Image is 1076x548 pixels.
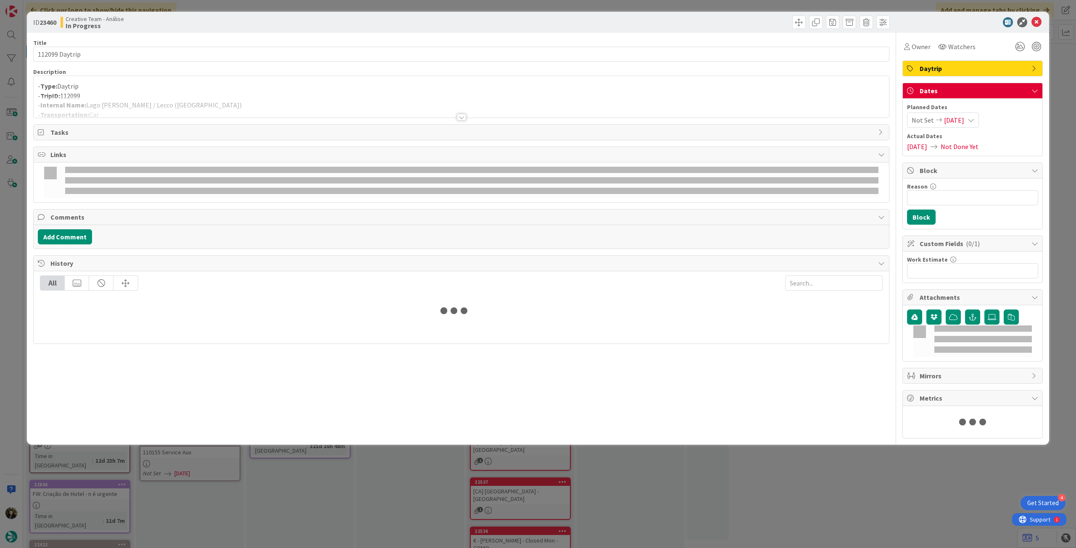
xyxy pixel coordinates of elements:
[40,82,57,90] strong: Type:
[944,115,964,125] span: [DATE]
[912,42,931,52] span: Owner
[907,183,928,190] label: Reason
[920,292,1027,302] span: Attachments
[1027,499,1059,507] div: Get Started
[33,68,66,76] span: Description
[40,276,65,290] div: All
[966,239,980,248] span: ( 0/1 )
[907,142,927,152] span: [DATE]
[907,132,1038,141] span: Actual Dates
[18,1,38,11] span: Support
[920,239,1027,249] span: Custom Fields
[38,91,885,101] p: - 112099
[920,63,1027,73] span: Daytrip
[38,229,92,244] button: Add Comment
[907,210,936,225] button: Block
[920,393,1027,403] span: Metrics
[50,212,874,222] span: Comments
[907,103,1038,112] span: Planned Dates
[33,47,889,62] input: type card name here...
[66,22,124,29] b: In Progress
[44,3,46,10] div: 1
[920,165,1027,176] span: Block
[920,371,1027,381] span: Mirrors
[912,115,934,125] span: Not Set
[1058,494,1065,501] div: 4
[785,275,883,291] input: Search...
[66,16,124,22] span: Creative Team - Análise
[948,42,976,52] span: Watchers
[50,258,874,268] span: History
[941,142,978,152] span: Not Done Yet
[38,81,885,91] p: - Daytrip
[920,86,1027,96] span: Dates
[33,17,56,27] span: ID
[40,92,60,100] strong: TripID:
[40,18,56,26] b: 23460
[1021,496,1065,510] div: Open Get Started checklist, remaining modules: 4
[33,39,47,47] label: Title
[50,149,874,160] span: Links
[50,127,874,137] span: Tasks
[907,256,948,263] label: Work Estimate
